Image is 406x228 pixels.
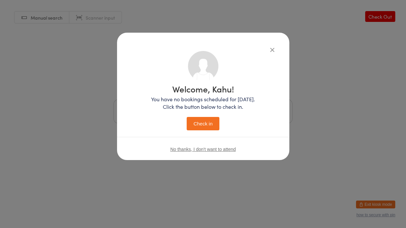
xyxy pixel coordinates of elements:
[170,147,236,152] button: No thanks, I don't want to attend
[151,95,255,110] p: You have no bookings scheduled for [DATE]. Click the button below to check in.
[151,85,255,93] h1: Welcome, Kahu!
[188,51,218,81] img: no_photo.png
[187,117,219,130] button: Check in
